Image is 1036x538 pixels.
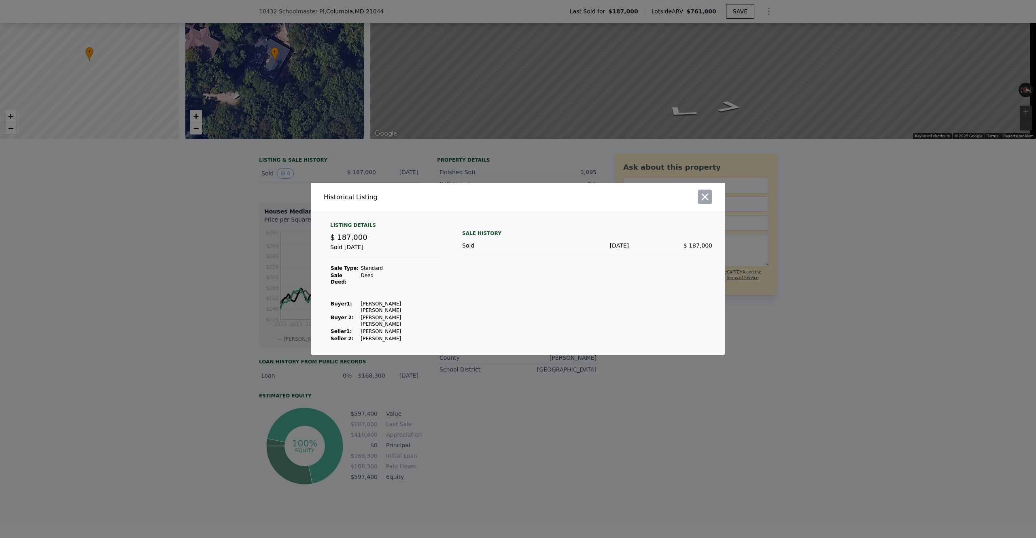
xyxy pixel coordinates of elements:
strong: Seller 1 : [331,329,352,334]
div: [DATE] [546,241,629,250]
div: Sale History [462,228,712,238]
td: [PERSON_NAME] [360,328,443,335]
div: Historical Listing [324,192,515,202]
td: Deed [360,272,443,286]
td: [PERSON_NAME] [PERSON_NAME] [360,314,443,328]
span: $ 187,000 [330,233,367,241]
strong: Seller 2: [331,336,353,342]
strong: Buyer 2: [331,315,354,320]
span: $ 187,000 [684,242,712,249]
strong: Buyer 1 : [331,301,352,307]
td: Standard [360,265,443,272]
td: [PERSON_NAME] [360,335,443,342]
div: Sold [DATE] [330,243,443,258]
div: Sold [462,241,546,250]
div: Listing Details [330,222,443,232]
strong: Sale Deed: [331,273,347,285]
td: [PERSON_NAME] [PERSON_NAME] [360,300,443,314]
strong: Sale Type: [331,265,359,271]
